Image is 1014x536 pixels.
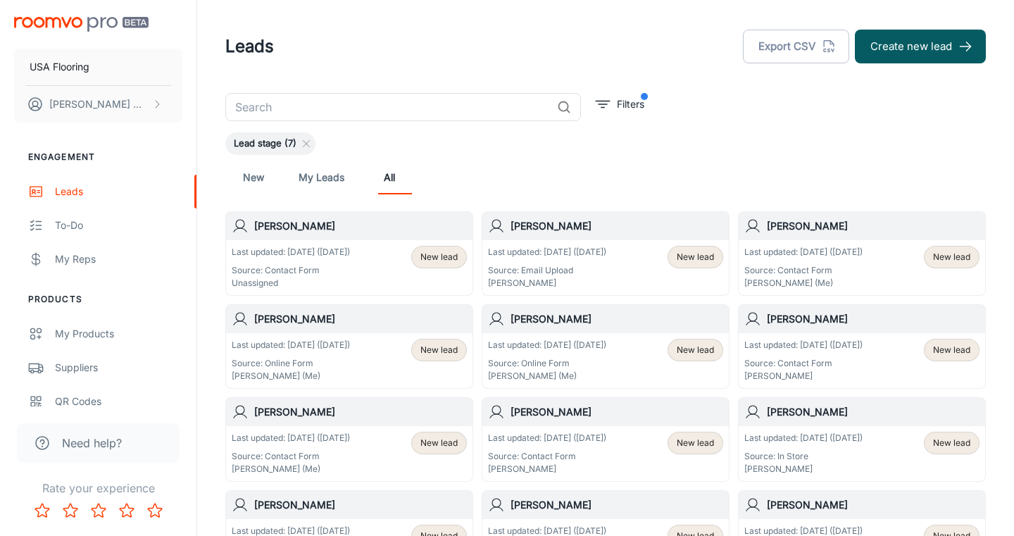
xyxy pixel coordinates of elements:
[232,277,350,289] p: Unassigned
[225,132,315,155] div: Lead stage (7)
[482,397,730,482] a: [PERSON_NAME]Last updated: [DATE] ([DATE])Source: Contact Form[PERSON_NAME]New lead
[744,450,863,463] p: Source: In Store
[254,404,467,420] h6: [PERSON_NAME]
[488,264,606,277] p: Source: Email Upload
[744,370,863,382] p: [PERSON_NAME]
[232,432,350,444] p: Last updated: [DATE] ([DATE])
[767,497,979,513] h6: [PERSON_NAME]
[488,277,606,289] p: [PERSON_NAME]
[677,437,714,449] span: New lead
[933,437,970,449] span: New lead
[225,137,305,151] span: Lead stage (7)
[254,218,467,234] h6: [PERSON_NAME]
[767,218,979,234] h6: [PERSON_NAME]
[511,497,723,513] h6: [PERSON_NAME]
[744,357,863,370] p: Source: Contact Form
[767,311,979,327] h6: [PERSON_NAME]
[28,497,56,525] button: Rate 1 star
[55,360,182,375] div: Suppliers
[225,397,473,482] a: [PERSON_NAME]Last updated: [DATE] ([DATE])Source: Contact Form[PERSON_NAME] (Me)New lead
[254,311,467,327] h6: [PERSON_NAME]
[511,218,723,234] h6: [PERSON_NAME]
[488,370,606,382] p: [PERSON_NAME] (Me)
[744,264,863,277] p: Source: Contact Form
[225,93,551,121] input: Search
[738,211,986,296] a: [PERSON_NAME]Last updated: [DATE] ([DATE])Source: Contact Form[PERSON_NAME] (Me)New lead
[62,435,122,451] span: Need help?
[511,404,723,420] h6: [PERSON_NAME]
[855,30,986,63] button: Create new lead
[511,311,723,327] h6: [PERSON_NAME]
[744,432,863,444] p: Last updated: [DATE] ([DATE])
[30,59,89,75] p: USA Flooring
[488,432,606,444] p: Last updated: [DATE] ([DATE])
[232,463,350,475] p: [PERSON_NAME] (Me)
[55,218,182,233] div: To-do
[237,161,270,194] a: New
[113,497,141,525] button: Rate 4 star
[744,277,863,289] p: [PERSON_NAME] (Me)
[488,339,606,351] p: Last updated: [DATE] ([DATE])
[55,326,182,342] div: My Products
[14,17,149,32] img: Roomvo PRO Beta
[744,339,863,351] p: Last updated: [DATE] ([DATE])
[232,339,350,351] p: Last updated: [DATE] ([DATE])
[232,264,350,277] p: Source: Contact Form
[488,246,606,258] p: Last updated: [DATE] ([DATE])
[14,49,182,85] button: USA Flooring
[420,437,458,449] span: New lead
[299,161,344,194] a: My Leads
[55,394,182,409] div: QR Codes
[488,450,606,463] p: Source: Contact Form
[11,480,185,497] p: Rate your experience
[225,304,473,389] a: [PERSON_NAME]Last updated: [DATE] ([DATE])Source: Online Form[PERSON_NAME] (Me)New lead
[767,404,979,420] h6: [PERSON_NAME]
[232,450,350,463] p: Source: Contact Form
[420,251,458,263] span: New lead
[677,344,714,356] span: New lead
[420,344,458,356] span: New lead
[743,30,849,63] button: Export CSV
[933,251,970,263] span: New lead
[232,246,350,258] p: Last updated: [DATE] ([DATE])
[14,86,182,123] button: [PERSON_NAME] Worthington
[482,211,730,296] a: [PERSON_NAME]Last updated: [DATE] ([DATE])Source: Email Upload[PERSON_NAME]New lead
[738,304,986,389] a: [PERSON_NAME]Last updated: [DATE] ([DATE])Source: Contact Form[PERSON_NAME]New lead
[225,211,473,296] a: [PERSON_NAME]Last updated: [DATE] ([DATE])Source: Contact FormUnassignedNew lead
[677,251,714,263] span: New lead
[232,370,350,382] p: [PERSON_NAME] (Me)
[55,184,182,199] div: Leads
[592,93,648,116] button: filter
[744,463,863,475] p: [PERSON_NAME]
[933,344,970,356] span: New lead
[141,497,169,525] button: Rate 5 star
[744,246,863,258] p: Last updated: [DATE] ([DATE])
[254,497,467,513] h6: [PERSON_NAME]
[617,96,644,112] p: Filters
[738,397,986,482] a: [PERSON_NAME]Last updated: [DATE] ([DATE])Source: In Store[PERSON_NAME]New lead
[225,34,274,59] h1: Leads
[55,251,182,267] div: My Reps
[488,357,606,370] p: Source: Online Form
[488,463,606,475] p: [PERSON_NAME]
[482,304,730,389] a: [PERSON_NAME]Last updated: [DATE] ([DATE])Source: Online Form[PERSON_NAME] (Me)New lead
[49,96,149,112] p: [PERSON_NAME] Worthington
[84,497,113,525] button: Rate 3 star
[373,161,406,194] a: All
[56,497,84,525] button: Rate 2 star
[232,357,350,370] p: Source: Online Form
